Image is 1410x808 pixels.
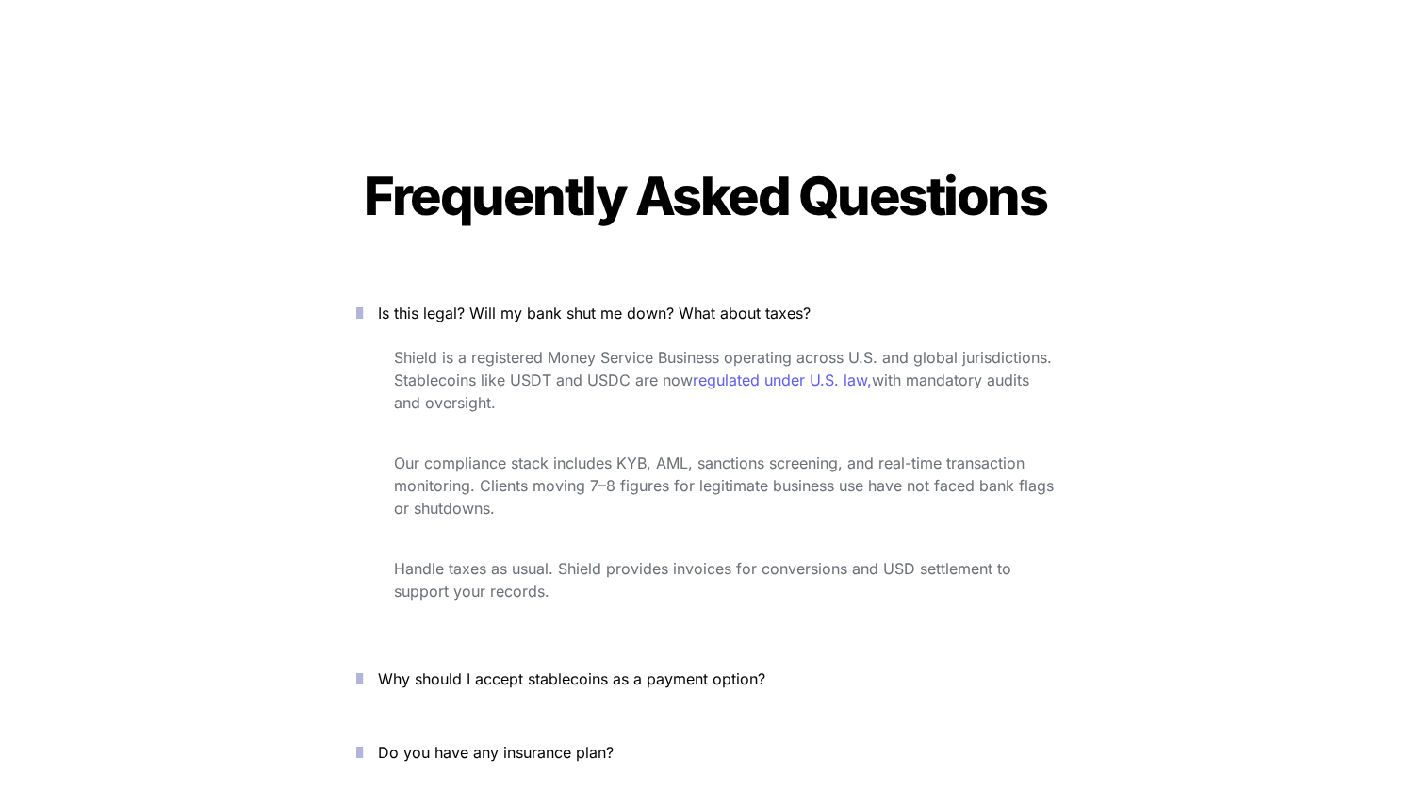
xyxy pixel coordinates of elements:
[378,743,614,762] span: Do you have any insurance plan?
[378,304,811,322] span: Is this legal? Will my bank shut me down? What about taxes?
[328,723,1082,782] button: Do you have any insurance plan?
[394,559,1016,601] span: Handle taxes as usual. Shield provides invoices for conversions and USD settlement to support you...
[394,453,1058,518] span: Our compliance stack includes KYB, AML, sanctions screening, and real-time transaction monitoring...
[693,371,872,389] a: regulated under U.S. law,
[328,650,1082,708] button: Why should I accept stablecoins as a payment option?
[364,164,1046,228] span: Frequently Asked Questions
[378,669,765,688] span: Why should I accept stablecoins as a payment option?
[394,348,1057,389] span: Shield is a registered Money Service Business operating across U.S. and global jurisdictions. Sta...
[328,284,1082,342] button: Is this legal? Will my bank shut me down? What about taxes?
[328,342,1082,635] div: Is this legal? Will my bank shut me down? What about taxes?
